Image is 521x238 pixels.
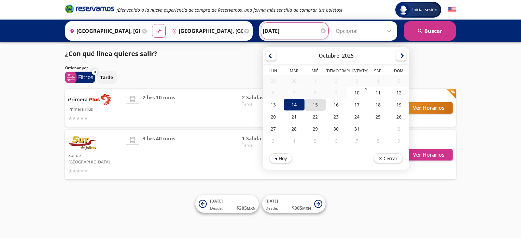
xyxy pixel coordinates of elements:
[326,123,346,135] div: 30-Oct-25
[346,87,367,99] div: 10-Oct-25
[388,87,409,99] div: 12-Oct-25
[263,111,284,123] div: 20-Oct-25
[263,135,284,147] div: 03-Nov-25
[346,111,367,123] div: 24-Oct-25
[242,101,288,107] span: Tarde
[68,151,122,165] p: Sur de [GEOGRAPHIC_DATA]
[388,123,409,135] div: 02-Nov-25
[367,87,388,99] div: 11-Oct-25
[326,87,346,98] div: 09-Oct-25
[195,195,259,213] button: [DATE]Desde:$305MXN
[305,135,326,147] div: 05-Nov-25
[247,206,256,211] small: MXN
[284,99,304,111] div: 14-Oct-25
[326,68,346,75] th: Jueves
[78,73,93,81] p: Filtros
[284,135,304,147] div: 04-Nov-25
[346,68,367,75] th: Viernes
[342,52,354,59] div: 2025
[68,105,122,113] p: Primera Plus
[388,99,409,111] div: 19-Oct-25
[404,21,456,41] button: Buscar
[346,99,367,111] div: 17-Oct-25
[68,135,97,151] img: Sur de Jalisco
[292,204,311,211] span: $ 305
[263,68,284,75] th: Lunes
[284,75,304,87] div: 30-Sep-25
[448,6,456,14] button: English
[97,71,117,84] button: Tarde
[67,23,140,39] input: Buscar Origen
[65,49,157,59] p: ¿Con qué línea quieres salir?
[269,153,292,163] button: Hoy
[210,205,223,211] span: Desde:
[265,198,278,204] span: [DATE]
[68,94,111,105] img: Primera Plus
[265,205,278,211] span: Desde:
[65,4,114,14] i: Brand Logo
[367,75,388,87] div: 04-Oct-25
[65,65,88,71] p: Ordenar por
[210,198,223,204] span: [DATE]
[305,87,326,98] div: 08-Oct-25
[143,135,175,175] span: 3 hrs 40 mins
[367,123,388,135] div: 01-Nov-25
[65,72,95,83] button: 0Filtros
[263,75,284,87] div: 29-Sep-25
[117,7,342,13] em: ¡Bienvenido a la nueva experiencia de compra de Reservamos, una forma más sencilla de comprar tus...
[367,99,388,111] div: 18-Oct-25
[346,135,367,147] div: 07-Nov-25
[263,87,284,98] div: 06-Oct-25
[65,4,114,16] a: Brand Logo
[388,135,409,147] div: 09-Nov-25
[143,94,175,122] span: 2 hrs 10 mins
[305,123,326,135] div: 29-Oct-25
[367,135,388,147] div: 08-Nov-25
[242,94,288,101] span: 2 Salidas
[326,75,346,87] div: 02-Oct-25
[346,75,367,87] div: 03-Oct-25
[236,204,256,211] span: $ 305
[242,142,288,148] span: Tarde
[284,111,304,123] div: 21-Oct-25
[242,135,288,142] span: 1 Salida
[388,111,409,123] div: 26-Oct-25
[263,23,327,39] input: Elegir Fecha
[305,68,326,75] th: Miércoles
[319,52,339,59] div: Octubre
[302,206,311,211] small: MXN
[263,99,284,111] div: 13-Oct-25
[346,123,367,135] div: 31-Oct-25
[284,87,304,98] div: 07-Oct-25
[263,123,284,135] div: 27-Oct-25
[388,68,409,75] th: Domingo
[169,23,243,39] input: Buscar Destino
[410,7,440,13] span: Iniciar sesión
[94,69,96,75] span: 0
[374,153,403,163] button: Cerrar
[284,123,304,135] div: 28-Oct-25
[326,99,346,111] div: 16-Oct-25
[326,111,346,123] div: 23-Oct-25
[405,102,453,114] button: Ver Horarios
[388,75,409,87] div: 05-Oct-25
[326,135,346,147] div: 06-Nov-25
[305,99,326,111] div: 15-Oct-25
[405,149,453,161] button: Ver Horarios
[284,68,304,75] th: Martes
[262,195,326,213] button: [DATE]Desde:$305MXN
[367,68,388,75] th: Sábado
[305,75,326,87] div: 01-Oct-25
[367,111,388,123] div: 25-Oct-25
[336,23,394,39] input: Opcional
[100,74,113,81] p: Tarde
[305,111,326,123] div: 22-Oct-25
